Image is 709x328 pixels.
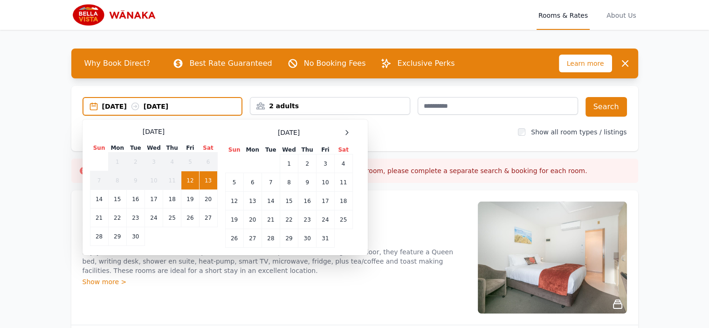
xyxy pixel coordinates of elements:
td: 2 [298,154,317,173]
span: [DATE] [143,127,165,136]
td: 14 [262,192,280,210]
td: 26 [181,209,199,227]
td: 11 [163,171,181,190]
td: 24 [317,210,334,229]
td: 13 [199,171,217,190]
td: 6 [243,173,262,192]
th: Sat [199,144,217,153]
td: 24 [145,209,163,227]
td: 22 [280,210,298,229]
td: 3 [145,153,163,171]
th: Mon [243,146,262,154]
td: 28 [90,227,108,246]
td: 31 [317,229,334,248]
td: 10 [145,171,163,190]
td: 27 [199,209,217,227]
td: 20 [199,190,217,209]
td: 4 [163,153,181,171]
th: Mon [108,144,126,153]
th: Sun [90,144,108,153]
th: Fri [317,146,334,154]
td: 9 [298,173,317,192]
td: 22 [108,209,126,227]
td: 15 [108,190,126,209]
td: 16 [126,190,145,209]
th: Wed [280,146,298,154]
th: Thu [163,144,181,153]
p: Enjoy mountain views from our Compact Studios. Located upstairs and on the ground floor, they fea... [83,247,467,275]
td: 15 [280,192,298,210]
td: 23 [298,210,317,229]
td: 11 [334,173,352,192]
td: 13 [243,192,262,210]
td: 16 [298,192,317,210]
td: 17 [145,190,163,209]
th: Thu [298,146,317,154]
div: 2 adults [250,101,410,111]
span: [DATE] [278,128,300,137]
td: 18 [334,192,352,210]
td: 19 [225,210,243,229]
td: 30 [126,227,145,246]
td: 9 [126,171,145,190]
td: 5 [181,153,199,171]
td: 25 [334,210,352,229]
td: 20 [243,210,262,229]
td: 21 [262,210,280,229]
td: 28 [262,229,280,248]
p: Best Rate Guaranteed [189,58,272,69]
td: 19 [181,190,199,209]
td: 5 [225,173,243,192]
span: Learn more [559,55,612,72]
td: 2 [126,153,145,171]
th: Sun [225,146,243,154]
th: Wed [145,144,163,153]
th: Tue [262,146,280,154]
td: 17 [317,192,334,210]
label: Show all room types / listings [531,128,626,136]
td: 23 [126,209,145,227]
td: 7 [262,173,280,192]
p: Exclusive Perks [397,58,454,69]
td: 7 [90,171,108,190]
td: 8 [280,173,298,192]
img: Bella Vista Wanaka [71,4,161,26]
td: 18 [163,190,181,209]
td: 12 [225,192,243,210]
td: 26 [225,229,243,248]
span: Why Book Direct? [77,54,158,73]
td: 6 [199,153,217,171]
td: 4 [334,154,352,173]
td: 25 [163,209,181,227]
td: 29 [280,229,298,248]
td: 21 [90,209,108,227]
td: 12 [181,171,199,190]
td: 14 [90,190,108,209]
button: Search [585,97,627,117]
div: Show more > [83,277,467,286]
td: 1 [108,153,126,171]
td: 8 [108,171,126,190]
td: 27 [243,229,262,248]
div: [DATE] [DATE] [102,102,242,111]
th: Tue [126,144,145,153]
th: Fri [181,144,199,153]
td: 10 [317,173,334,192]
p: No Booking Fees [304,58,366,69]
td: 30 [298,229,317,248]
td: 1 [280,154,298,173]
td: 3 [317,154,334,173]
th: Sat [334,146,352,154]
td: 29 [108,227,126,246]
